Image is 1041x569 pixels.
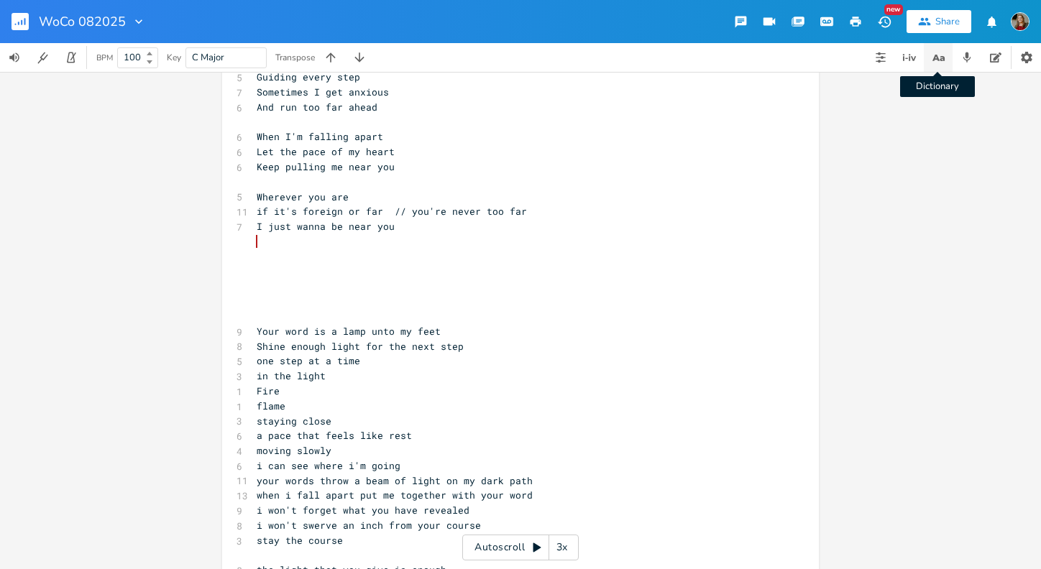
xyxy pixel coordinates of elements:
[257,429,412,442] span: a pace that feels like rest
[96,54,113,62] div: BPM
[257,205,527,218] span: if it's foreign or far // you're never too far
[257,444,331,457] span: moving slowly
[257,354,360,367] span: one step at a time
[257,190,349,203] span: Wherever you are
[257,384,280,397] span: Fire
[257,519,481,532] span: i won't swerve an inch from your course
[192,51,224,64] span: C Major
[257,70,360,83] span: Guiding every step
[549,535,575,560] div: 3x
[935,15,960,28] div: Share
[257,369,326,382] span: in the light
[257,160,395,173] span: Keep pulling me near you
[257,504,469,517] span: i won't forget what you have revealed
[257,325,441,338] span: Your word is a lamp unto my feet
[39,15,126,28] span: WoCo 082025
[257,534,343,547] span: stay the course
[257,399,285,412] span: flame
[257,474,533,487] span: your words throw a beam of light on my dark path
[167,53,181,62] div: Key
[275,53,315,62] div: Transpose
[462,535,579,560] div: Autoscroll
[257,101,377,114] span: And run too far ahead
[1011,12,1029,31] img: Sheree Wright
[257,340,464,353] span: Shine enough light for the next step
[884,4,903,15] div: New
[257,415,331,427] span: staying close
[257,489,533,501] span: when i fall apart put me together with your word
[907,10,971,33] button: Share
[257,459,400,472] span: i can see where i'm going
[257,145,395,158] span: Let the pace of my heart
[924,43,953,72] button: Dictionary
[870,9,899,34] button: New
[257,85,389,98] span: Sometimes I get anxious
[257,130,383,143] span: When I'm falling apart
[257,220,395,233] span: I just wanna be near you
